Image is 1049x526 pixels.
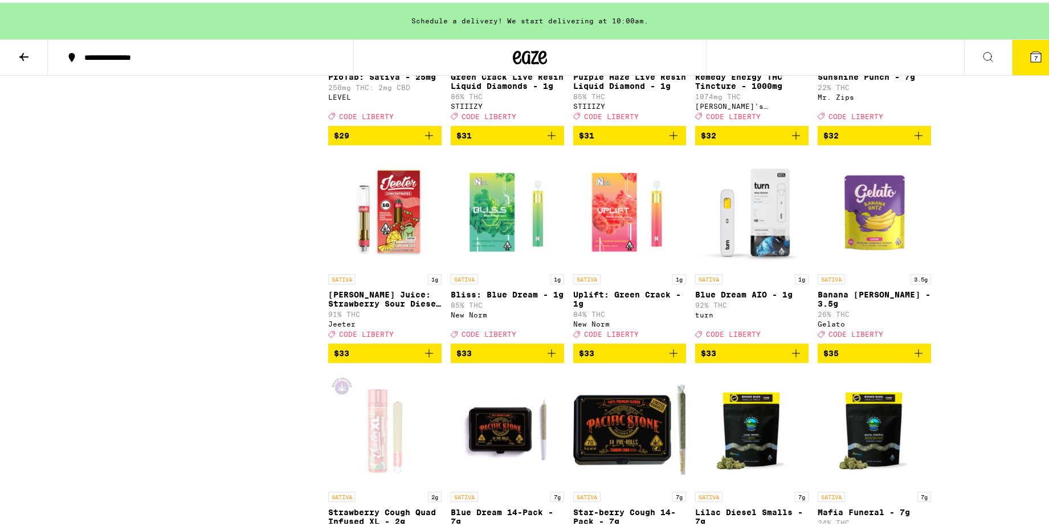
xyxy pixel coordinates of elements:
[573,100,687,107] div: STIIIZY
[451,70,564,88] p: Green Crack Live Resin Liquid Diamonds - 1g
[428,271,442,282] p: 1g
[695,308,809,316] div: turn
[672,271,686,282] p: 1g
[550,489,564,499] p: 7g
[451,90,564,97] p: 86% THC
[328,505,442,523] p: Strawberry Cough Quad Infused XL - 2g
[328,123,442,142] button: Add to bag
[573,70,687,88] p: Purple Haze Live Resin Liquid Diamond - 1g
[328,271,356,282] p: SATIVA
[451,152,564,341] a: Open page for Bliss: Blue Dream - 1g from New Norm
[695,100,809,107] div: [PERSON_NAME]'s Medicinals
[339,110,394,117] span: CODE LIBERTY
[695,369,809,483] img: Glass House - Lilac Diesel Smalls - 7g
[573,271,601,282] p: SATIVA
[428,489,442,499] p: 2g
[579,346,594,355] span: $33
[451,287,564,296] p: Bliss: Blue Dream - 1g
[462,110,516,117] span: CODE LIBERTY
[695,152,809,341] a: Open page for Blue Dream AIO - 1g from turn
[451,271,478,282] p: SATIVA
[823,128,839,137] span: $32
[573,489,601,499] p: SATIVA
[328,152,442,341] a: Open page for Jeeter Juice: Strawberry Sour Diesel - 1g from Jeeter
[695,271,723,282] p: SATIVA
[818,91,931,98] div: Mr. Zips
[456,128,472,137] span: $31
[451,123,564,142] button: Add to bag
[695,70,809,88] p: Remedy Energy THC Tincture - 1000mg
[451,152,564,266] img: New Norm - Bliss: Blue Dream - 1g
[911,271,931,282] p: 3.5g
[818,516,931,524] p: 24% THC
[695,90,809,97] p: 1074mg THC
[334,346,349,355] span: $33
[573,123,687,142] button: Add to bag
[573,90,687,97] p: 85% THC
[823,346,839,355] span: $35
[584,328,639,335] span: CODE LIBERTY
[706,110,761,117] span: CODE LIBERTY
[695,489,723,499] p: SATIVA
[701,128,716,137] span: $32
[818,489,845,499] p: SATIVA
[328,91,442,98] div: LEVEL
[818,271,845,282] p: SATIVA
[695,505,809,523] p: Lilac Diesel Smalls - 7g
[573,152,687,341] a: Open page for Uplift: Green Crack - 1g from New Norm
[573,369,687,483] img: Pacific Stone - Star-berry Cough 14-Pack - 7g
[818,341,931,360] button: Add to bag
[456,346,472,355] span: $33
[451,341,564,360] button: Add to bag
[451,369,564,483] img: Pacific Stone - Blue Dream 14-Pack - 7g
[1034,52,1038,59] span: 7
[328,70,442,79] p: ProTab: Sativa - 25mg
[695,299,809,306] p: 92% THC
[917,489,931,499] p: 7g
[573,152,687,266] img: New Norm - Uplift: Green Crack - 1g
[451,489,478,499] p: SATIVA
[695,287,809,296] p: Blue Dream AIO - 1g
[672,489,686,499] p: 7g
[573,505,687,523] p: Star-berry Cough 14-Pack - 7g
[573,287,687,305] p: Uplift: Green Crack - 1g
[451,505,564,523] p: Blue Dream 14-Pack - 7g
[328,152,442,266] img: Jeeter - Jeeter Juice: Strawberry Sour Diesel - 1g
[706,328,761,335] span: CODE LIBERTY
[451,308,564,316] div: New Norm
[584,110,639,117] span: CODE LIBERTY
[328,341,442,360] button: Add to bag
[818,123,931,142] button: Add to bag
[328,317,442,325] div: Jeeter
[701,346,716,355] span: $33
[328,489,356,499] p: SATIVA
[818,81,931,88] p: 22% THC
[328,287,442,305] p: [PERSON_NAME] Juice: Strawberry Sour Diesel - 1g
[695,123,809,142] button: Add to bag
[818,70,931,79] p: Sunshine Punch - 7g
[818,152,931,341] a: Open page for Banana Runtz - 3.5g from Gelato
[7,8,82,17] span: Hi. Need any help?
[328,81,442,88] p: 250mg THC: 2mg CBD
[328,308,442,315] p: 91% THC
[818,308,931,315] p: 26% THC
[573,341,687,360] button: Add to bag
[695,341,809,360] button: Add to bag
[828,110,883,117] span: CODE LIBERTY
[573,308,687,315] p: 84% THC
[818,317,931,325] div: Gelato
[818,287,931,305] p: Banana [PERSON_NAME] - 3.5g
[818,152,931,266] img: Gelato - Banana Runtz - 3.5g
[579,128,594,137] span: $31
[818,369,931,483] img: Glass House - Mafia Funeral - 7g
[550,271,564,282] p: 1g
[795,271,809,282] p: 1g
[462,328,516,335] span: CODE LIBERTY
[451,299,564,306] p: 85% THC
[573,317,687,325] div: New Norm
[339,328,394,335] span: CODE LIBERTY
[818,505,931,514] p: Mafia Funeral - 7g
[828,328,883,335] span: CODE LIBERTY
[451,100,564,107] div: STIIIZY
[334,128,349,137] span: $29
